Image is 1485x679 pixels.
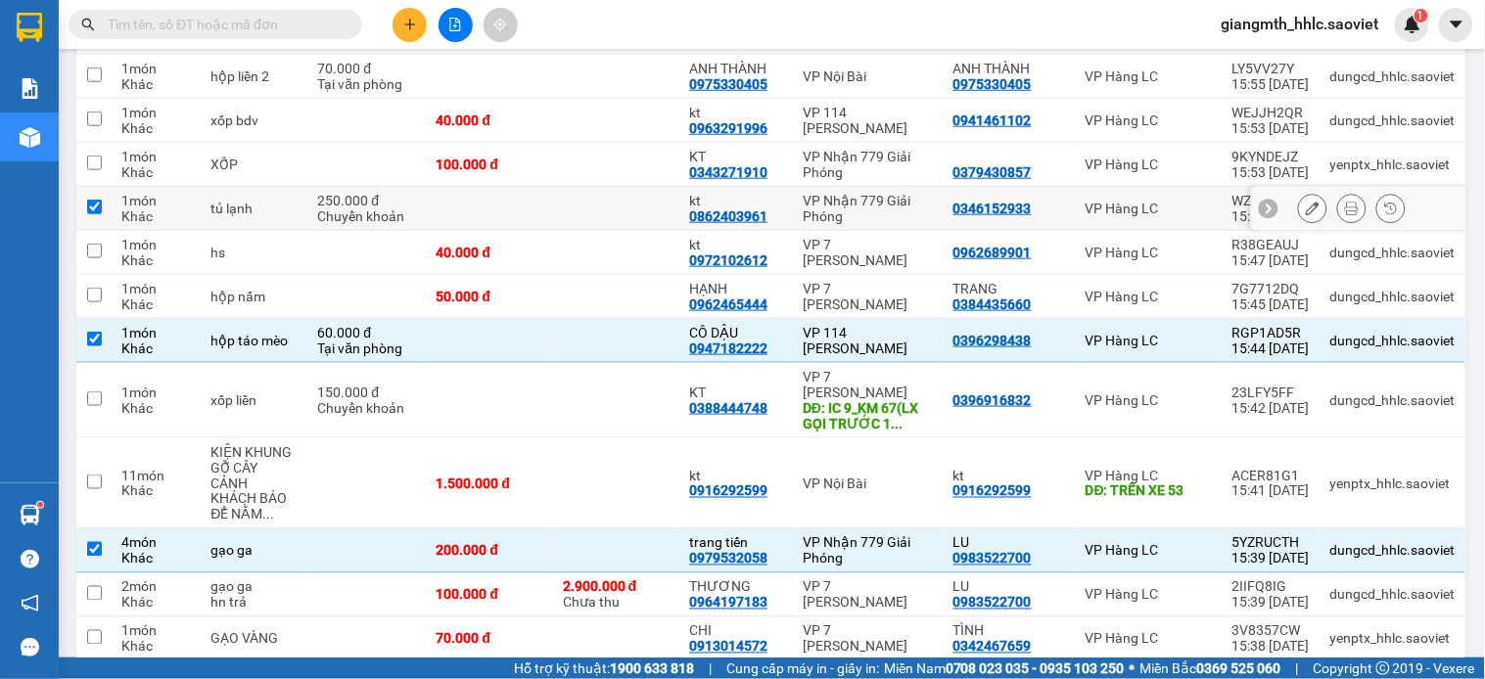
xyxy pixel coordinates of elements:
[689,535,783,551] div: trang tiến
[317,208,416,224] div: Chuyển khoản
[20,505,40,525] img: warehouse-icon
[1086,157,1213,172] div: VP Hàng LC
[393,8,427,42] button: plus
[1232,281,1311,296] div: 7G7712DQ
[689,325,783,340] div: CÔ DẬU
[953,61,1066,76] div: ANH THÀNH
[1086,631,1213,647] div: VP Hàng LC
[689,483,767,499] div: 0916292599
[20,78,40,99] img: solution-icon
[1232,551,1311,566] div: 15:39 [DATE]
[1330,333,1456,348] div: dungcd_hhlc.saoviet
[803,579,934,611] div: VP 7 [PERSON_NAME]
[437,475,543,491] div: 1.500.000 đ
[709,657,712,679] span: |
[1330,631,1456,647] div: yenptx_hhlc.saoviet
[121,237,191,252] div: 1 món
[953,113,1032,128] div: 0941461102
[610,660,694,676] strong: 1900 633 818
[21,638,39,656] span: message
[953,595,1032,611] div: 0983522700
[1330,392,1456,408] div: dungcd_hhlc.saoviet
[803,475,934,491] div: VP Nội Bài
[1140,657,1281,679] span: Miền Bắc
[210,245,298,260] div: hs
[689,340,767,356] div: 0947182222
[1439,8,1473,42] button: caret-down
[689,76,767,92] div: 0975330405
[689,252,767,268] div: 0972102612
[953,164,1032,180] div: 0379430857
[1330,475,1456,491] div: yenptx_hhlc.saoviet
[1232,193,1311,208] div: WZ321QPE
[1232,535,1311,551] div: 5YZRUCTH
[1130,664,1136,672] span: ⚪️
[1232,164,1311,180] div: 15:53 [DATE]
[953,245,1032,260] div: 0962689901
[121,120,191,136] div: Khác
[121,483,191,499] div: Khác
[689,623,783,639] div: CHI
[108,14,339,35] input: Tìm tên, số ĐT hoặc mã đơn
[1206,12,1395,36] span: giangmth_hhlc.saoviet
[803,623,934,655] div: VP 7 [PERSON_NAME]
[1232,252,1311,268] div: 15:47 [DATE]
[953,201,1032,216] div: 0346152933
[121,193,191,208] div: 1 món
[1298,194,1327,223] div: Sửa đơn hàng
[121,468,191,483] div: 11 món
[1330,289,1456,304] div: dungcd_hhlc.saoviet
[803,105,934,136] div: VP 114 [PERSON_NAME]
[891,416,903,431] span: ...
[1417,9,1424,23] span: 1
[121,639,191,655] div: Khác
[210,579,298,595] div: gạo ga
[20,127,40,148] img: warehouse-icon
[953,551,1032,566] div: 0983522700
[1232,483,1311,499] div: 15:41 [DATE]
[210,201,298,216] div: tủ lạnh
[1232,149,1311,164] div: 9KYNDEJZ
[439,8,473,42] button: file-add
[1232,385,1311,400] div: 23LFY5FF
[803,149,934,180] div: VP Nhận 779 Giải Phóng
[1232,296,1311,312] div: 15:45 [DATE]
[1086,543,1213,559] div: VP Hàng LC
[1376,661,1390,675] span: copyright
[121,149,191,164] div: 1 món
[1232,208,1311,224] div: 15:52 [DATE]
[493,18,507,31] span: aim
[448,18,462,31] span: file-add
[121,385,191,400] div: 1 món
[437,157,543,172] div: 100.000 đ
[1232,61,1311,76] div: LY5VV27Y
[953,639,1032,655] div: 0342467659
[953,333,1032,348] div: 0396298438
[317,340,416,356] div: Tại văn phòng
[437,543,543,559] div: 200.000 đ
[37,502,43,508] sup: 1
[1232,639,1311,655] div: 15:38 [DATE]
[210,595,298,611] div: hn trả
[121,400,191,416] div: Khác
[121,325,191,340] div: 1 món
[121,281,191,296] div: 1 món
[121,208,191,224] div: Khác
[121,61,191,76] div: 1 món
[1330,113,1456,128] div: dungcd_hhlc.saoviet
[1330,543,1456,559] div: dungcd_hhlc.saoviet
[210,543,298,559] div: gạo ga
[1232,120,1311,136] div: 15:53 [DATE]
[1086,468,1213,483] div: VP Hàng LC
[689,105,783,120] div: kt
[689,164,767,180] div: 0343271910
[1232,340,1311,356] div: 15:44 [DATE]
[210,392,298,408] div: xốp liền
[21,550,39,568] span: question-circle
[210,333,298,348] div: hộp táo mèo
[1086,587,1213,603] div: VP Hàng LC
[121,296,191,312] div: Khác
[121,340,191,356] div: Khác
[210,631,298,647] div: GẠO VÀNG
[1232,105,1311,120] div: WEJJH2QR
